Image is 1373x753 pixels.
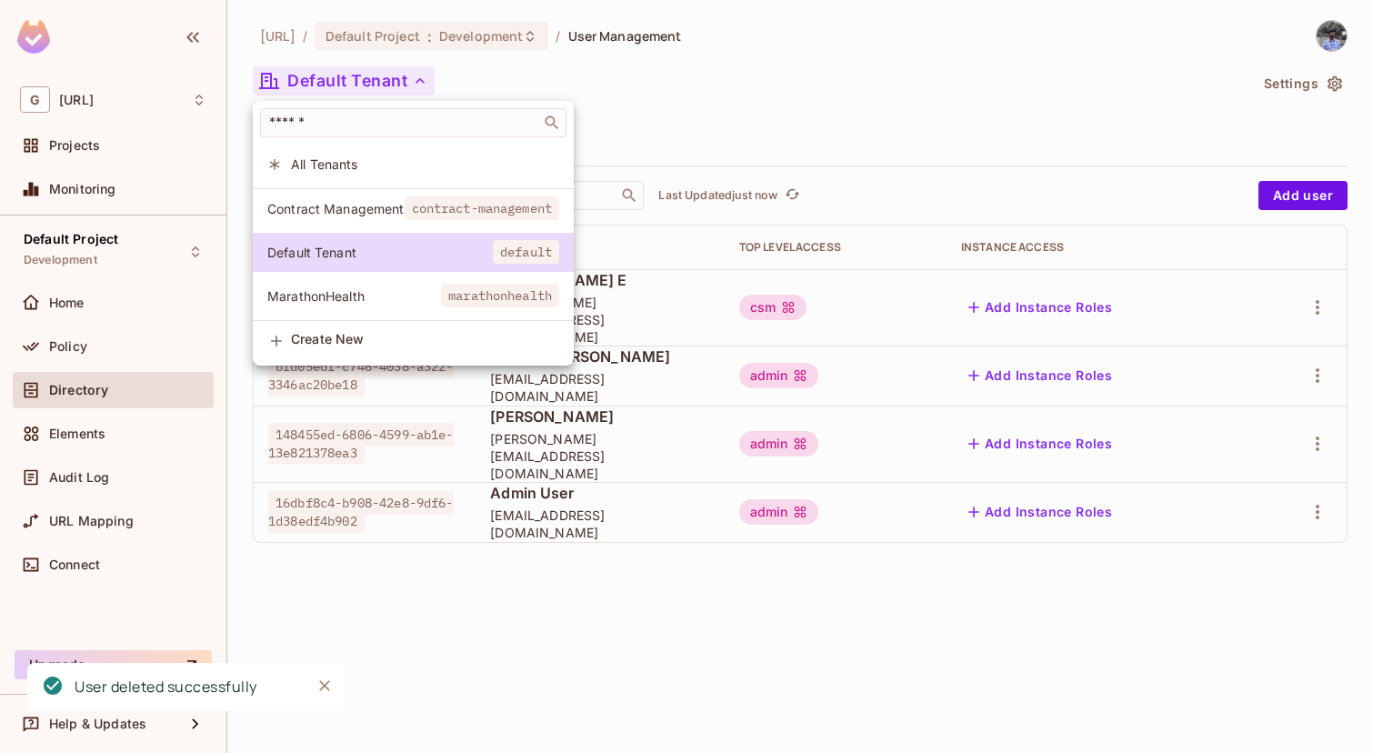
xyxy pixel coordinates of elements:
div: Show only users with a role in this tenant: Default Tenant [253,233,574,272]
span: Default Tenant [267,244,493,261]
span: contract-management [405,196,560,220]
span: Contract Management [267,200,405,217]
div: Show only users with a role in this tenant: Contract Management [253,189,574,228]
div: User deleted successfully [75,676,257,698]
span: All Tenants [291,156,559,173]
button: Close [311,672,338,699]
span: MarathonHealth [267,287,441,305]
span: default [493,240,559,264]
span: marathonhealth [441,284,559,307]
span: Create New [291,332,559,346]
div: Show only users with a role in this tenant: MarathonHealth [253,276,574,316]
